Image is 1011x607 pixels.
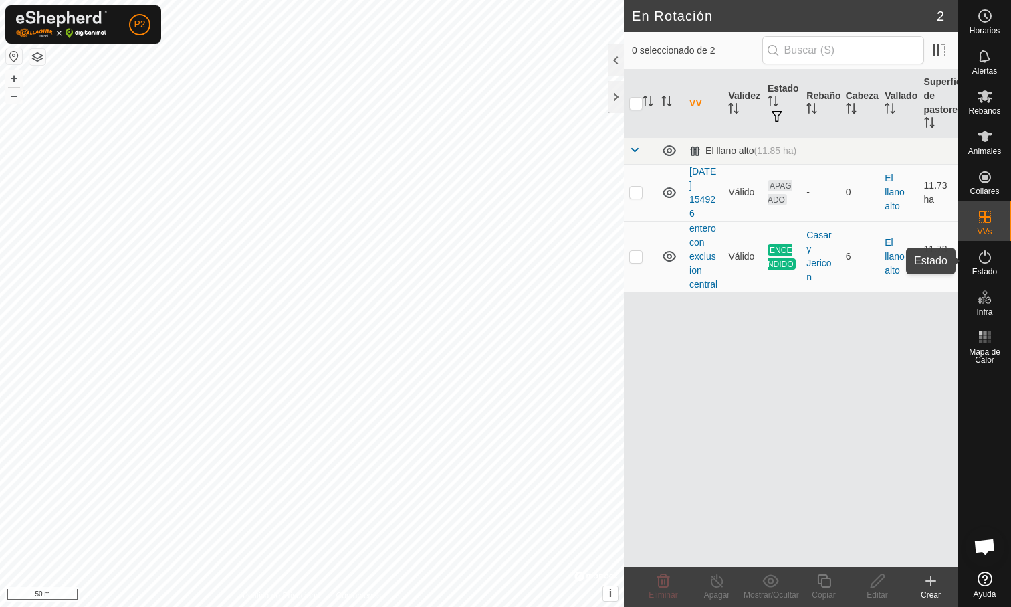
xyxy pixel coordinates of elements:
p-sorticon: Activar para ordenar [846,105,857,116]
div: Crear [904,589,958,601]
button: i [603,586,618,601]
span: APAGADO [768,180,792,205]
th: VV [684,70,723,138]
button: + [6,70,22,86]
h2: En Rotación [632,8,937,24]
span: i [609,588,612,599]
a: Ayuda [958,566,1011,604]
span: Horarios [970,27,1000,35]
td: 11.73 ha [919,164,958,221]
a: entero con exclusion central [689,223,717,290]
span: VVs [977,228,992,236]
a: Política de Privacidad [243,590,320,602]
button: Restablecer Mapa [6,48,22,64]
div: Apagar [690,589,744,601]
th: Estado [762,70,801,138]
p-sorticon: Activar para ordenar [643,98,653,108]
div: Editar [851,589,904,601]
button: – [6,88,22,104]
p-sorticon: Activar para ordenar [661,98,672,108]
img: Logo Gallagher [16,11,107,38]
th: Cabezas [840,70,879,138]
span: 0 seleccionado de 2 [632,44,762,58]
button: Capas del Mapa [29,49,45,65]
th: Superficie de pastoreo [919,70,958,138]
span: Infra [976,308,992,316]
span: 2 [937,6,944,26]
span: ENCENDIDO [768,244,796,270]
td: 6 [840,221,879,292]
a: Contáctenos [336,590,381,602]
span: Estado [972,268,997,276]
input: Buscar (S) [762,36,924,64]
div: Chat abierto [965,527,1005,567]
span: P2 [134,17,145,31]
p-sorticon: Activar para ordenar [924,119,935,130]
td: Válido [723,221,762,292]
p-sorticon: Activar para ordenar [768,98,778,108]
span: Eliminar [649,590,677,600]
span: Mapa de Calor [962,348,1008,364]
span: Animales [968,147,1001,155]
div: - [806,185,834,199]
a: El llano alto [885,173,905,211]
span: Collares [970,187,999,195]
div: Copiar [797,589,851,601]
span: Rebaños [968,107,1000,115]
p-sorticon: Activar para ordenar [806,105,817,116]
span: (11.85 ha) [754,145,796,156]
th: Vallado [879,70,918,138]
td: 11.73 ha [919,221,958,292]
span: Ayuda [974,590,996,598]
a: [DATE] 154926 [689,166,716,219]
p-sorticon: Activar para ordenar [728,105,739,116]
th: Rebaño [801,70,840,138]
a: El llano alto [885,237,905,276]
span: Alertas [972,67,997,75]
p-sorticon: Activar para ordenar [885,105,895,116]
th: Validez [723,70,762,138]
div: Casar y Jericon [806,228,834,284]
td: Válido [723,164,762,221]
td: 0 [840,164,879,221]
div: Mostrar/Ocultar [744,589,797,601]
div: El llano alto [689,145,796,157]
